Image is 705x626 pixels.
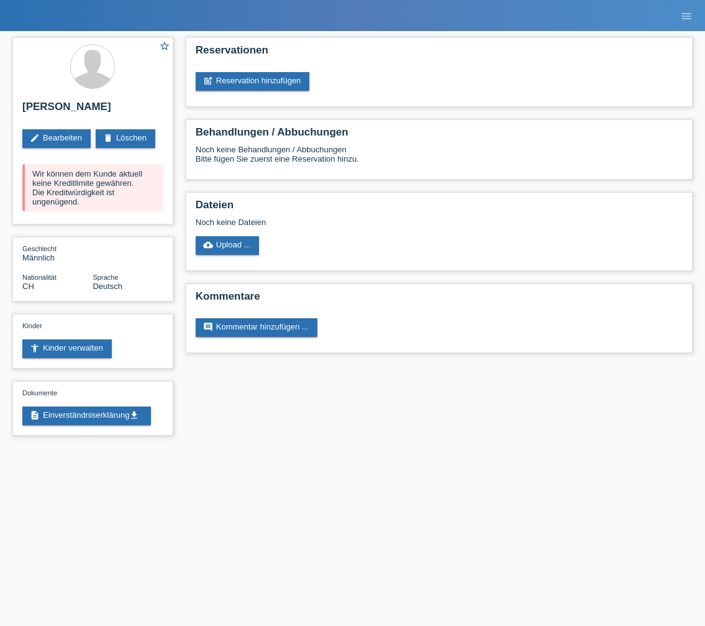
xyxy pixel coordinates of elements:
[22,164,163,211] div: Wir können dem Kunde aktuell keine Kreditlimite gewähren. Die Kreditwürdigkeit ist ungenügend.
[196,199,683,218] h2: Dateien
[22,282,34,291] span: Schweiz
[22,244,93,262] div: Männlich
[674,12,699,19] a: menu
[680,10,693,22] i: menu
[22,339,112,358] a: accessibility_newKinder verwalten
[22,101,163,119] h2: [PERSON_NAME]
[203,322,213,332] i: comment
[203,240,213,250] i: cloud_upload
[30,343,40,353] i: accessibility_new
[196,318,317,337] a: commentKommentar hinzufügen ...
[196,72,310,91] a: post_addReservation hinzufügen
[96,129,155,148] a: deleteLöschen
[159,40,170,53] a: star_border
[196,236,260,255] a: cloud_uploadUpload ...
[22,274,57,281] span: Nationalität
[129,410,139,420] i: get_app
[22,389,57,397] span: Dokumente
[196,126,683,145] h2: Behandlungen / Abbuchungen
[159,40,170,52] i: star_border
[93,282,122,291] span: Deutsch
[93,274,118,281] span: Sprache
[196,218,545,227] div: Noch keine Dateien
[22,407,151,425] a: descriptionEinverständniserklärungget_app
[22,129,91,148] a: editBearbeiten
[196,290,683,309] h2: Kommentare
[30,410,40,420] i: description
[196,145,683,173] div: Noch keine Behandlungen / Abbuchungen Bitte fügen Sie zuerst eine Reservation hinzu.
[196,44,683,63] h2: Reservationen
[103,133,113,143] i: delete
[22,322,42,329] span: Kinder
[22,245,57,252] span: Geschlecht
[203,76,213,86] i: post_add
[30,133,40,143] i: edit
